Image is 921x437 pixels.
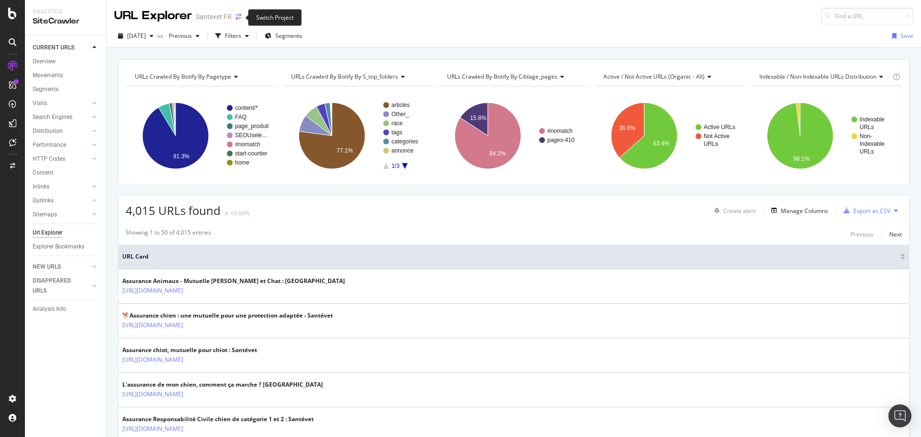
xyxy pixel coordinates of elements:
div: Segments [33,84,59,94]
div: Performance [33,140,66,150]
button: Manage Columns [767,205,828,216]
text: Active URLs [704,124,735,130]
svg: A chart. [438,94,590,177]
div: Assurance Animaux - Mutuelle [PERSON_NAME] et Chat : [GEOGRAPHIC_DATA] [122,277,345,285]
span: Active / Not Active URLs (organic - all) [603,72,705,81]
text: URLs [860,124,874,130]
button: Segments [261,28,306,44]
div: +0.04% [230,209,250,217]
text: race [391,120,403,127]
span: vs [157,32,165,40]
div: Overview [33,57,56,67]
a: NEW URLS [33,262,90,272]
text: content/* [235,105,258,111]
text: Indexable [860,141,885,147]
div: Sitemaps [33,210,57,220]
a: [URL][DOMAIN_NAME] [122,320,183,330]
div: DISAPPEARED URLS [33,276,81,296]
a: [URL][DOMAIN_NAME] [122,355,183,365]
text: 1/3 [391,163,400,169]
text: URLs [704,141,718,147]
button: Export as CSV [840,203,890,218]
span: URL Card [122,252,898,261]
text: start-courtier [235,150,267,157]
svg: A chart. [282,94,434,177]
a: Performance [33,140,90,150]
a: [URL][DOMAIN_NAME] [122,390,183,399]
text: Not Active [704,133,730,140]
h4: URLs Crawled By Botify By s_top_folders [289,69,425,84]
text: tags [391,129,402,136]
div: Open Intercom Messenger [888,404,911,427]
a: Overview [33,57,99,67]
span: 2025 Aug. 24th [127,32,146,40]
div: CURRENT URLS [33,43,74,53]
div: Previous [850,230,874,238]
div: URL Explorer [114,8,192,24]
text: categories [391,138,418,145]
a: [URL][DOMAIN_NAME] [122,424,183,434]
div: Export as CSV [853,207,890,215]
div: Visits [33,98,47,108]
span: URLs Crawled By Botify By ciblage_pages [447,72,557,81]
text: 91.3% [173,153,189,160]
span: Segments [275,32,302,40]
div: Search Engines [33,112,72,122]
div: Outlinks [33,196,54,206]
button: Previous [165,28,203,44]
text: 36.6% [619,125,635,131]
text: 15.8% [470,115,486,121]
button: [DATE] [114,28,157,44]
div: Inlinks [33,182,49,192]
text: SEOUsele… [235,132,268,139]
div: SiteCrawler [33,16,98,27]
h4: Active / Not Active URLs [602,69,737,84]
a: DISAPPEARED URLS [33,276,90,296]
div: Filters [225,32,241,40]
div: Movements [33,71,63,81]
a: Visits [33,98,90,108]
div: Showing 1 to 50 of 4,015 entries [126,228,211,240]
div: Analysis Info [33,304,66,314]
div: Analytics [33,8,98,16]
text: #nomatch [235,141,260,148]
a: Analysis Info [33,304,99,314]
a: [URL][DOMAIN_NAME] [122,286,183,295]
span: Previous [165,32,192,40]
div: Manage Columns [781,207,828,215]
a: Content [33,168,99,178]
a: CURRENT URLS [33,43,90,53]
div: Explorer Bookmarks [33,242,84,252]
a: Search Engines [33,112,90,122]
text: page_produit [235,123,269,130]
div: 🐕Assurance chien : une mutuelle pour une protection adaptée - Santévet [122,311,333,320]
div: arrow-right-arrow-left [236,13,241,20]
text: 77.1% [336,147,353,154]
div: Content [33,168,53,178]
text: home [235,159,249,166]
div: NEW URLS [33,262,61,272]
a: Distribution [33,126,90,136]
div: HTTP Codes [33,154,65,164]
span: Indexable / Non-Indexable URLs distribution [759,72,876,81]
div: Santevet FR [196,12,232,22]
text: pages-410 [547,137,575,143]
div: Assurance Responsabilité Civile chien de catégorie 1 et 2 : Santévet [122,415,314,424]
span: 4,015 URLs found [126,202,221,218]
text: URLs [860,148,874,155]
svg: A chart. [126,94,277,177]
div: A chart. [594,94,746,177]
div: Url Explorer [33,228,62,238]
text: FAQ [235,114,247,120]
div: Save [900,32,913,40]
button: Next [889,228,902,240]
div: Next [889,230,902,238]
button: Previous [850,228,874,240]
text: articles [391,102,410,108]
h4: URLs Crawled By Botify By pagetype [133,69,269,84]
text: annonce [391,147,413,154]
svg: A chart. [750,94,902,177]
